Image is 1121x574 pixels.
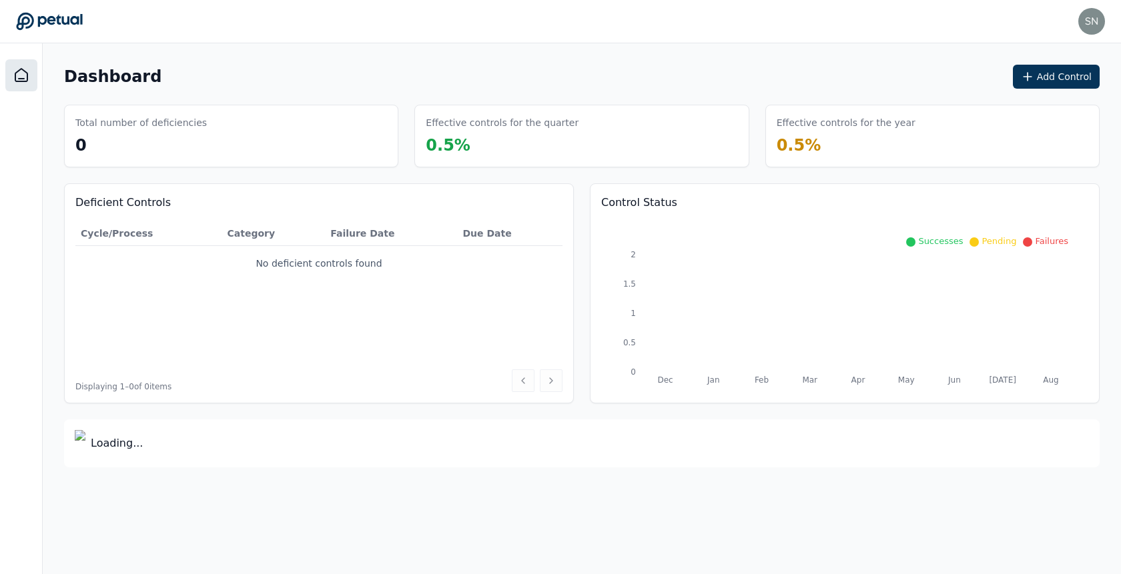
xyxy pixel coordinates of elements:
[75,381,171,392] span: Displaying 1– 0 of 0 items
[1013,65,1100,89] button: Add Control
[631,250,636,259] tspan: 2
[851,375,865,385] tspan: Apr
[657,375,673,385] tspan: Dec
[898,375,915,385] tspan: May
[918,236,963,246] span: Successes
[222,221,326,246] th: Category
[426,136,470,155] span: 0.5 %
[989,375,1016,385] tspan: [DATE]
[623,338,636,347] tspan: 0.5
[325,221,457,246] th: Failure Date
[1078,8,1105,35] img: snir+reddit@petual.ai
[75,136,87,155] span: 0
[64,419,1100,467] div: Loading...
[75,430,85,457] img: Logo
[75,116,207,129] h3: Total number of deficiencies
[755,375,769,385] tspan: Feb
[16,12,83,31] a: Go to Dashboard
[601,195,1088,211] h3: Control Status
[5,59,37,91] a: Dashboard
[457,221,563,246] th: Due Date
[631,367,636,377] tspan: 0
[631,309,636,318] tspan: 1
[777,136,821,155] span: 0.5 %
[802,375,817,385] tspan: Mar
[1043,375,1058,385] tspan: Aug
[707,375,719,385] tspan: Jan
[1035,236,1068,246] span: Failures
[777,116,915,129] h3: Effective controls for the year
[75,246,563,281] td: No deficient controls found
[982,236,1016,246] span: Pending
[948,375,961,385] tspan: Jun
[426,116,579,129] h3: Effective controls for the quarter
[623,279,636,289] tspan: 1.5
[75,221,222,246] th: Cycle/Process
[75,195,563,211] h3: Deficient Controls
[64,66,161,87] h1: Dashboard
